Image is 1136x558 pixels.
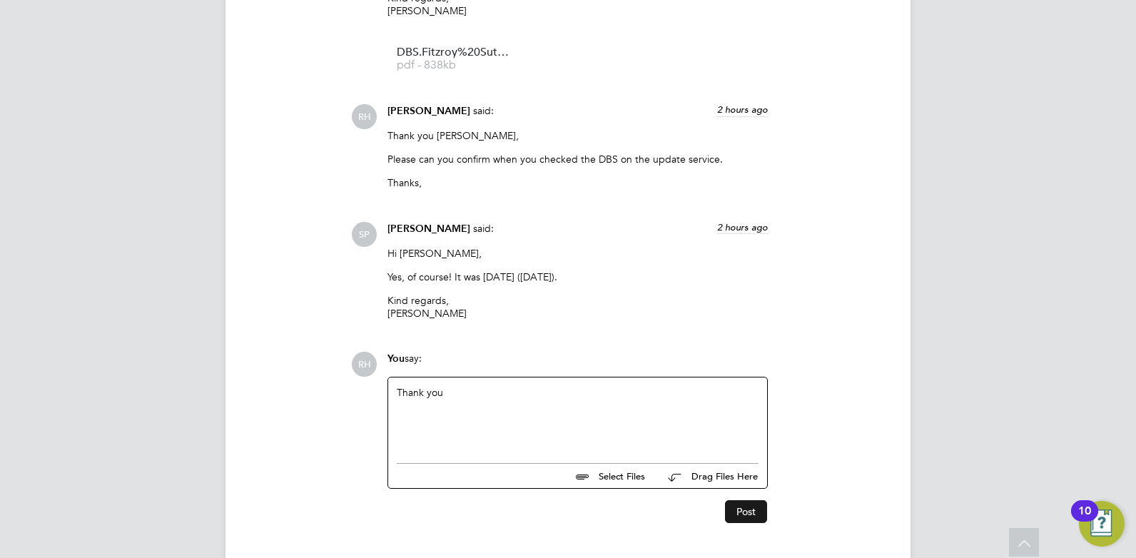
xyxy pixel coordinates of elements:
span: said: [473,104,494,117]
span: You [387,352,405,365]
button: Drag Files Here [656,462,759,492]
button: Post [725,500,767,523]
p: Kind regards, [PERSON_NAME] [387,294,768,320]
span: 2 hours ago [717,103,768,116]
span: pdf - 838kb [397,60,511,71]
p: Please can you confirm when you checked the DBS on the update service. [387,153,768,166]
span: RH [352,352,377,377]
span: 2 hours ago [717,221,768,233]
p: Thanks, [387,176,768,189]
span: said: [473,222,494,235]
p: Hi [PERSON_NAME], [387,247,768,260]
span: RH [352,104,377,129]
a: DBS.Fitzroy%20Sutherland.JJ pdf - 838kb [397,47,511,71]
span: [PERSON_NAME] [387,223,470,235]
div: Thank you [397,386,759,447]
span: SP [352,222,377,247]
div: 10 [1078,511,1091,529]
span: DBS.Fitzroy%20Sutherland.JJ [397,47,511,58]
button: Open Resource Center, 10 new notifications [1079,501,1125,547]
span: [PERSON_NAME] [387,105,470,117]
p: Thank you [PERSON_NAME], [387,129,768,142]
p: Yes, of course! It was [DATE] ([DATE]). [387,270,768,283]
div: say: [387,352,768,377]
